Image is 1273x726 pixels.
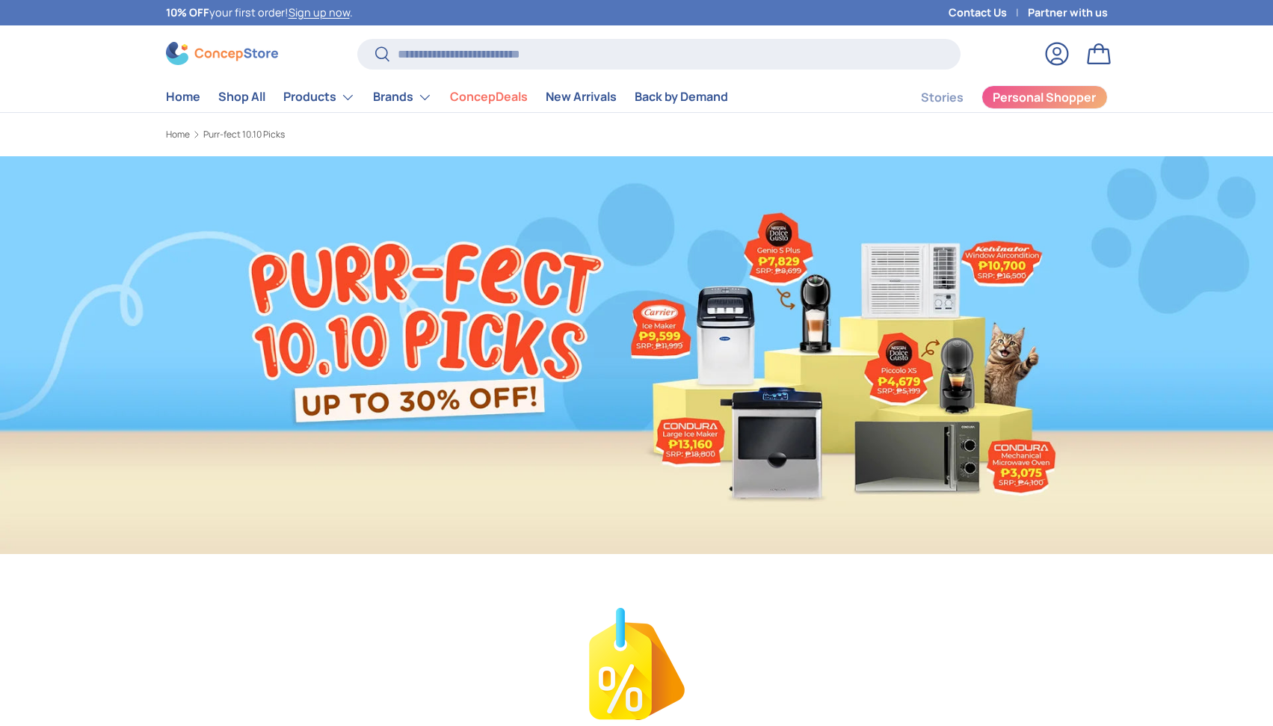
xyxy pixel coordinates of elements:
[921,83,964,112] a: Stories
[274,82,364,112] summary: Products
[166,5,209,19] strong: 10% OFF
[949,4,1028,21] a: Contact Us
[885,82,1108,112] nav: Secondary
[1028,4,1108,21] a: Partner with us
[166,82,200,111] a: Home
[166,42,278,65] img: ConcepStore
[993,91,1096,103] span: Personal Shopper
[635,82,728,111] a: Back by Demand
[546,82,617,111] a: New Arrivals
[203,130,285,139] a: Purr-fect 10.10 Picks
[166,130,190,139] a: Home
[218,82,265,111] a: Shop All
[166,128,1108,141] nav: Breadcrumbs
[283,82,355,112] a: Products
[166,4,353,21] p: your first order! .
[373,82,432,112] a: Brands
[166,82,728,112] nav: Primary
[450,82,528,111] a: ConcepDeals
[364,82,441,112] summary: Brands
[981,85,1108,109] a: Personal Shopper
[289,5,350,19] a: Sign up now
